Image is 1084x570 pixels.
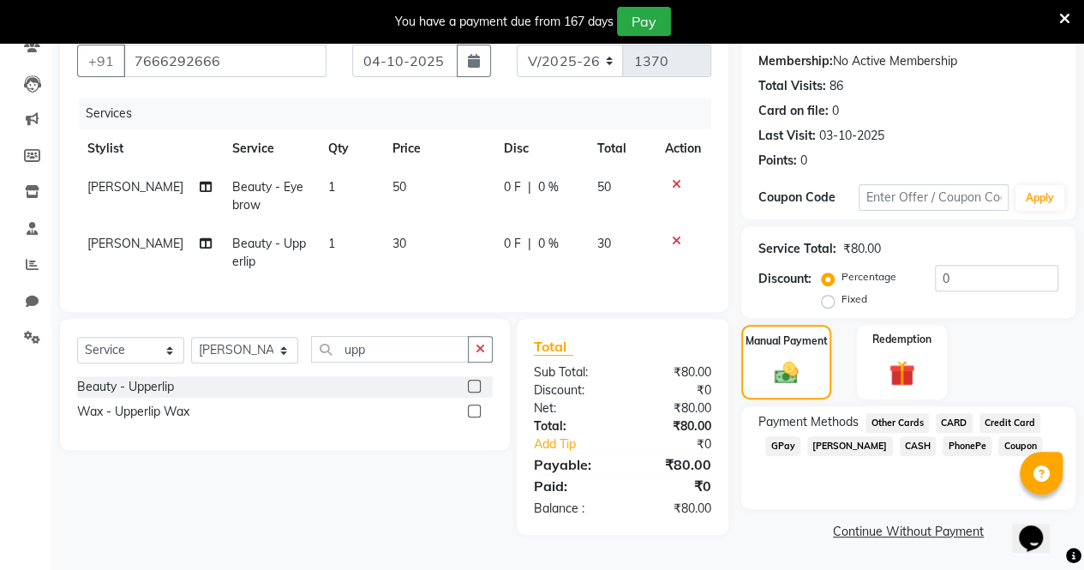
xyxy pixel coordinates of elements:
span: GPay [765,436,800,456]
img: _gift.svg [881,357,923,389]
div: Payable: [521,454,623,475]
label: Redemption [872,332,931,347]
span: Payment Methods [758,413,859,431]
input: Search by Name/Mobile/Email/Code [123,45,326,77]
div: Points: [758,152,797,170]
button: Apply [1015,185,1064,211]
div: Membership: [758,52,833,70]
label: Fixed [841,291,867,307]
th: Total [586,129,655,168]
div: Beauty - Upperlip [77,378,174,396]
div: 0 [800,152,807,170]
span: 30 [392,236,406,251]
label: Percentage [841,269,896,285]
div: Services [79,98,724,129]
span: CASH [900,436,937,456]
div: Paid: [521,476,623,496]
button: +91 [77,45,125,77]
div: 03-10-2025 [819,127,884,145]
span: CARD [936,413,973,433]
div: Balance : [521,500,623,518]
div: Sub Total: [521,363,623,381]
input: Enter Offer / Coupon Code [859,184,1009,211]
span: [PERSON_NAME] [87,179,183,195]
div: ₹80.00 [622,399,724,417]
div: Wax - Upperlip Wax [77,403,189,421]
div: 0 [832,102,839,120]
div: Net: [521,399,623,417]
span: 0 F [504,235,521,253]
span: 1 [328,179,335,195]
span: 50 [596,179,610,195]
div: ₹80.00 [622,363,724,381]
div: You have a payment due from 167 days [395,13,614,31]
th: Service [222,129,318,168]
label: Manual Payment [746,333,828,349]
span: Beauty - Eyebrow [232,179,303,213]
div: ₹0 [639,435,724,453]
span: PhonePe [943,436,991,456]
th: Stylist [77,129,222,168]
span: Total [534,338,573,356]
th: Price [382,129,494,168]
div: No Active Membership [758,52,1058,70]
div: ₹0 [622,476,724,496]
span: Credit Card [979,413,1041,433]
div: Total Visits: [758,77,826,95]
div: Coupon Code [758,189,859,207]
div: ₹80.00 [622,454,724,475]
span: 0 % [538,235,559,253]
th: Qty [318,129,382,168]
a: Add Tip [521,435,639,453]
div: ₹80.00 [622,500,724,518]
span: 50 [392,179,406,195]
span: Other Cards [865,413,929,433]
div: ₹80.00 [622,417,724,435]
div: ₹0 [622,381,724,399]
span: 30 [596,236,610,251]
span: 0 % [538,178,559,196]
span: | [528,235,531,253]
span: Coupon [998,436,1042,456]
div: Card on file: [758,102,829,120]
button: Pay [617,7,671,36]
th: Action [655,129,711,168]
iframe: chat widget [1012,501,1067,553]
span: [PERSON_NAME] [87,236,183,251]
input: Search or Scan [311,336,469,363]
span: | [528,178,531,196]
div: 86 [829,77,843,95]
span: Beauty - Upperlip [232,236,306,269]
div: Discount: [521,381,623,399]
span: [PERSON_NAME] [807,436,893,456]
div: Service Total: [758,240,836,258]
span: 0 F [504,178,521,196]
div: ₹80.00 [843,240,881,258]
img: _cash.svg [767,359,806,387]
span: 1 [328,236,335,251]
div: Last Visit: [758,127,816,145]
a: Continue Without Payment [745,523,1072,541]
div: Discount: [758,270,812,288]
th: Disc [494,129,586,168]
div: Total: [521,417,623,435]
